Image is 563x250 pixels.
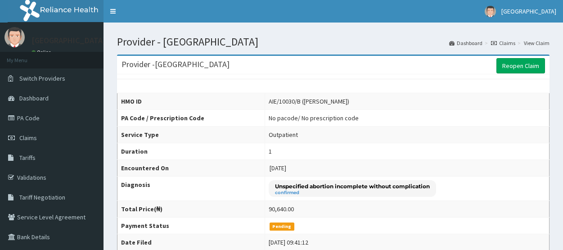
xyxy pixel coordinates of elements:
[270,223,294,231] span: Pending
[524,39,549,47] a: View Claim
[117,127,265,143] th: Service Type
[19,154,36,162] span: Tariffs
[117,93,265,110] th: HMO ID
[491,39,515,47] a: Claims
[32,36,106,45] p: [GEOGRAPHIC_DATA]
[501,7,556,15] span: [GEOGRAPHIC_DATA]
[5,27,25,47] img: User Image
[117,160,265,177] th: Encountered On
[496,58,545,73] a: Reopen Claim
[19,74,65,82] span: Switch Providers
[449,39,482,47] a: Dashboard
[275,182,430,190] p: Unspecified abortion incomplete without complication
[485,6,496,17] img: User Image
[269,147,272,156] div: 1
[117,110,265,127] th: PA Code / Prescription Code
[19,193,65,201] span: Tariff Negotiation
[122,60,230,68] h3: Provider - [GEOGRAPHIC_DATA]
[32,49,53,55] a: Online
[117,201,265,218] th: Total Price(₦)
[19,134,37,142] span: Claims
[117,36,549,48] h1: Provider - [GEOGRAPHIC_DATA]
[117,218,265,234] th: Payment Status
[269,205,294,214] div: 90,640.00
[269,114,359,123] div: No pacode / No prescription code
[117,177,265,201] th: Diagnosis
[269,130,298,139] div: Outpatient
[117,143,265,160] th: Duration
[19,94,49,102] span: Dashboard
[269,238,308,247] div: [DATE] 09:41:12
[270,164,286,172] span: [DATE]
[275,191,430,195] small: confirmed
[269,97,349,106] div: AIE/10030/B ([PERSON_NAME])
